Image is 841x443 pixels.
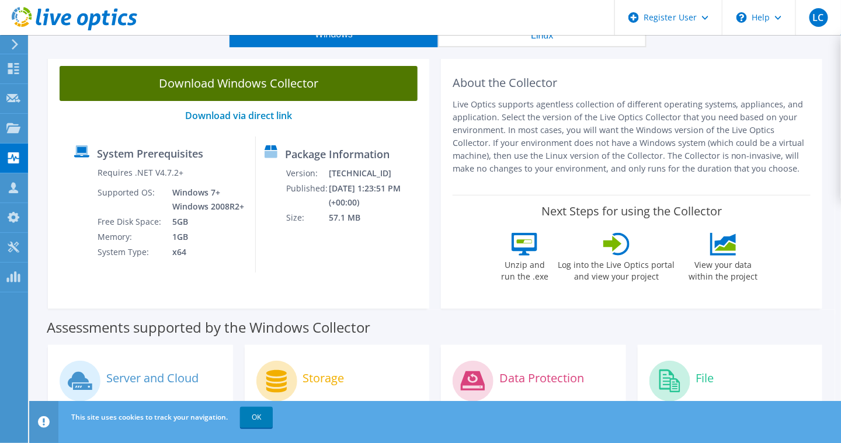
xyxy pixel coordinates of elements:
td: x64 [164,245,246,260]
span: LC [809,8,828,27]
label: Log into the Live Optics portal and view your project [558,256,676,282]
td: Memory: [97,229,164,245]
td: Free Disk Space: [97,214,164,229]
td: Windows 7+ Windows 2008R2+ [164,185,246,214]
label: Data Protection [499,372,584,384]
span: This site uses cookies to track your navigation. [71,412,228,422]
label: Assessments supported by the Windows Collector [47,322,370,333]
td: Size: [286,210,328,225]
label: Next Steps for using the Collector [541,204,722,218]
a: Download Windows Collector [60,66,418,101]
td: [TECHNICAL_ID] [328,166,424,181]
label: Requires .NET V4.7.2+ [98,167,183,179]
a: Download via direct link [185,109,292,122]
td: 57.1 MB [328,210,424,225]
td: 5GB [164,214,246,229]
label: Storage [303,372,345,384]
label: File [696,372,714,384]
td: System Type: [97,245,164,260]
td: Published: [286,181,328,210]
td: [DATE] 1:23:51 PM (+00:00) [328,181,424,210]
label: System Prerequisites [97,148,203,159]
label: Package Information [285,148,390,160]
label: Server and Cloud [106,372,199,384]
td: 1GB [164,229,246,245]
svg: \n [736,12,747,23]
td: Supported OS: [97,185,164,214]
a: OK [240,407,273,428]
label: View your data within the project [682,256,766,282]
h2: About the Collector [453,76,811,90]
p: Live Optics supports agentless collection of different operating systems, appliances, and applica... [453,98,811,175]
td: Version: [286,166,328,181]
label: Unzip and run the .exe [498,256,552,282]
